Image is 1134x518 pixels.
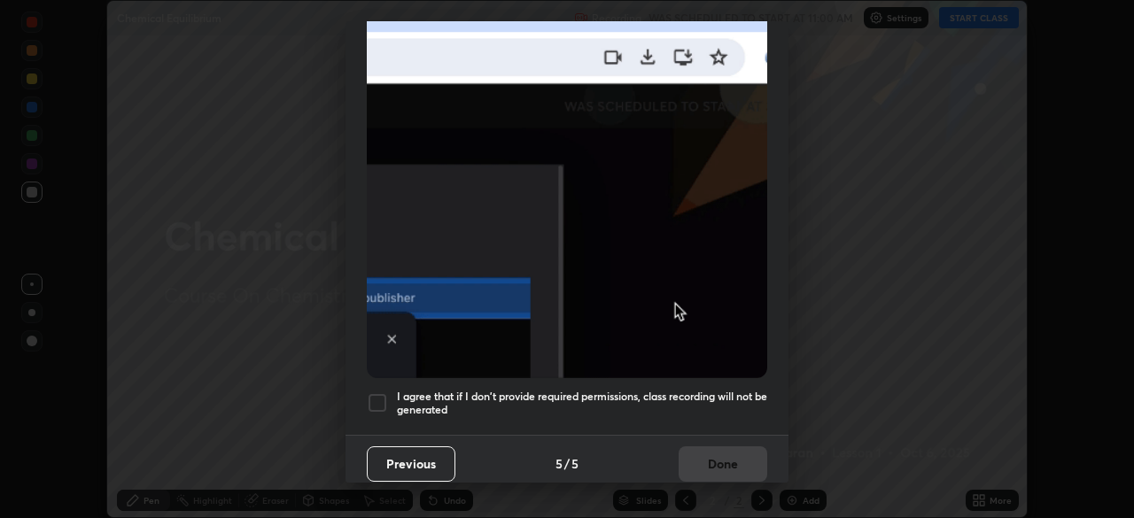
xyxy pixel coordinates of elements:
[555,454,563,473] h4: 5
[397,390,767,417] h5: I agree that if I don't provide required permissions, class recording will not be generated
[367,446,455,482] button: Previous
[571,454,579,473] h4: 5
[564,454,570,473] h4: /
